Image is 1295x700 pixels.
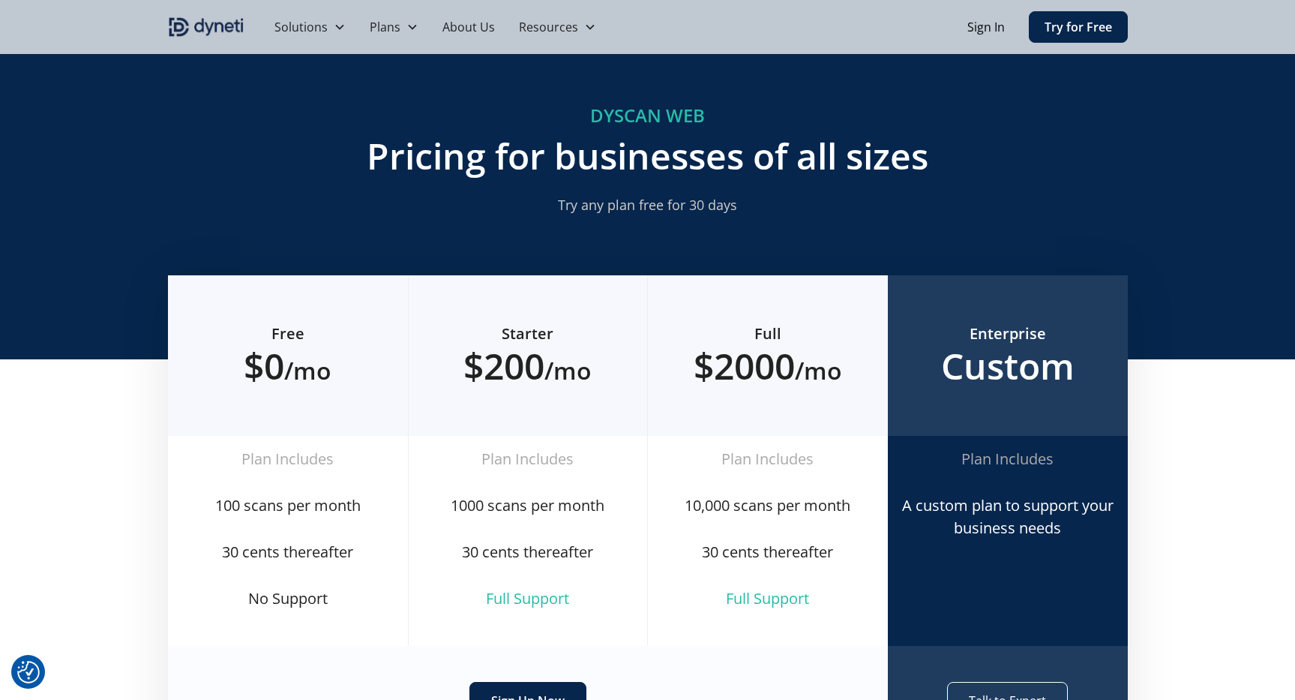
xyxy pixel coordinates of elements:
span: /mo [544,354,592,386]
div: Full Support [421,587,635,610]
h6: Full [672,323,864,344]
h6: Enterprise [912,323,1104,344]
h2: $2000 [672,344,864,388]
div: Solutions [274,18,328,36]
h2: Pricing for businesses of all sizes [360,134,936,178]
img: Revisit consent button [17,661,40,683]
div: 30 cents thereafter [421,541,635,563]
div: Plan Includes [900,448,1116,470]
div: 1000 scans per month [421,494,635,517]
a: Try for Free [1029,11,1128,43]
h2: $0 [192,344,384,388]
h5: DYSCAN WEB [360,103,936,128]
div: 30 cents thereafter [660,541,876,563]
button: Consent Preferences [17,661,40,683]
div: 100 scans per month [180,494,396,517]
div: Plan Includes [660,448,876,470]
div: Plans [370,18,400,36]
div: Resources [519,18,578,36]
img: Dyneti indigo logo [168,15,244,39]
h6: Starter [433,323,623,344]
div: 30 cents thereafter [180,541,396,563]
div: A custom plan to support your business needs [900,494,1116,539]
div: Plan Includes [180,448,396,470]
a: Sign In [967,18,1005,36]
div: Full Support [660,587,876,610]
p: Try any plan free for 30 days [360,195,936,215]
div: Plans [358,12,430,42]
span: /mo [795,354,842,386]
div: No Support [180,587,396,610]
span: /mo [284,354,331,386]
a: home [168,15,244,39]
div: 10,000 scans per month [660,494,876,517]
h2: $200 [433,344,623,388]
div: Solutions [262,12,358,42]
div: Plan Includes [421,448,635,470]
h2: Custom [912,344,1104,388]
h6: Free [192,323,384,344]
